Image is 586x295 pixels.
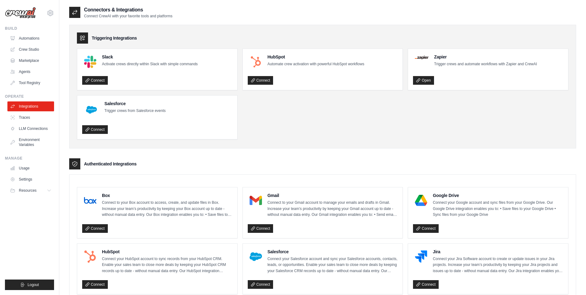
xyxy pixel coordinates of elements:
h4: Salesforce [104,100,166,107]
a: Connect [413,280,439,289]
p: Trigger crews and automate workflows with Zapier and CrewAI [434,61,537,67]
button: Resources [7,186,54,195]
img: HubSpot Logo [250,56,262,68]
a: Connect [82,224,108,233]
h4: Salesforce [268,249,398,255]
img: Salesforce Logo [84,102,99,117]
h4: Gmail [268,192,398,199]
img: Box Logo [84,194,96,207]
p: Connect to your Gmail account to manage your emails and drafts in Gmail. Increase your team’s pro... [268,200,398,218]
h2: Connectors & Integrations [84,6,172,14]
div: Operate [5,94,54,99]
a: Tool Registry [7,78,54,88]
a: Connect [82,125,108,134]
p: Connect your HubSpot account to sync records from your HubSpot CRM. Enable your sales team to clo... [102,256,232,274]
a: Marketplace [7,56,54,66]
a: Automations [7,33,54,43]
a: Agents [7,67,54,77]
a: Crew Studio [7,45,54,54]
h4: HubSpot [268,54,364,60]
h4: Jira [433,249,563,255]
p: Connect CrewAI with your favorite tools and platforms [84,14,172,19]
a: Connect [413,224,439,233]
img: Logo [5,7,36,19]
a: Integrations [7,101,54,111]
img: Jira Logo [415,250,427,263]
img: Gmail Logo [250,194,262,207]
img: Slack Logo [84,56,96,68]
p: Automate crew activation with powerful HubSpot workflows [268,61,364,67]
img: HubSpot Logo [84,250,96,263]
img: Zapier Logo [415,56,428,59]
h4: Box [102,192,232,199]
a: Settings [7,174,54,184]
h4: Google Drive [433,192,563,199]
div: Manage [5,156,54,161]
span: Logout [27,282,39,287]
p: Connect your Google account and sync files from your Google Drive. Our Google Drive integration e... [433,200,563,218]
a: Connect [248,280,273,289]
p: Connect to your Box account to access, create, and update files in Box. Increase your team’s prod... [102,200,232,218]
span: Resources [19,188,36,193]
div: Build [5,26,54,31]
a: Connect [82,76,108,85]
a: Connect [248,76,273,85]
a: LLM Connections [7,124,54,134]
p: Connect your Jira Software account to create or update issues in your Jira projects. Increase you... [433,256,563,274]
p: Activate crews directly within Slack with simple commands [102,61,198,67]
a: Traces [7,113,54,122]
h4: HubSpot [102,249,232,255]
a: Environment Variables [7,135,54,150]
a: Usage [7,163,54,173]
img: Google Drive Logo [415,194,427,207]
a: Open [413,76,434,85]
p: Connect your Salesforce account and sync your Salesforce accounts, contacts, leads, or opportunit... [268,256,398,274]
h3: Authenticated Integrations [84,161,137,167]
a: Connect [82,280,108,289]
p: Trigger crews from Salesforce events [104,108,166,114]
h4: Slack [102,54,198,60]
a: Connect [248,224,273,233]
button: Logout [5,280,54,290]
img: Salesforce Logo [250,250,262,263]
h4: Zapier [434,54,537,60]
h3: Triggering Integrations [92,35,137,41]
